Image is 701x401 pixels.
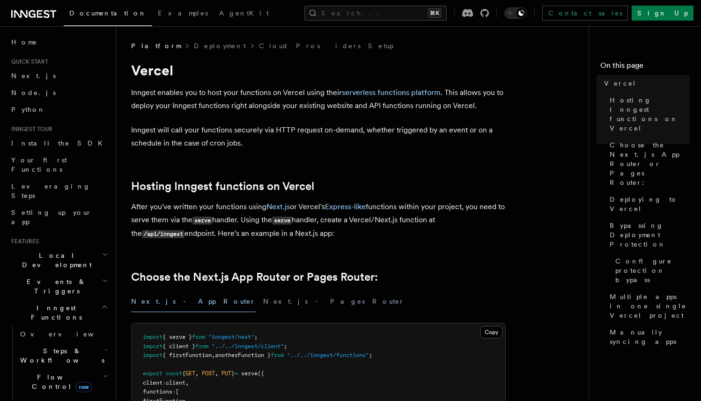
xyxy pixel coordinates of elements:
[176,388,179,395] span: [
[215,370,218,377] span: ,
[7,251,102,270] span: Local Development
[143,370,162,377] span: export
[16,343,110,369] button: Steps & Workflows
[143,388,172,395] span: functions
[7,125,52,133] span: Inngest tour
[195,370,199,377] span: ,
[162,379,166,386] span: :
[254,334,258,340] span: ;
[259,41,393,51] a: Cloud Providers Setup
[131,291,256,312] button: Next.js - App Router
[143,352,162,358] span: import
[610,195,690,213] span: Deploying to Vercel
[131,200,506,241] p: After you've written your functions using or Vercel's functions within your project, you need to ...
[194,41,246,51] a: Deployment
[480,326,502,338] button: Copy
[612,253,690,288] a: Configure protection bypass
[11,89,56,96] span: Node.js
[20,330,117,338] span: Overview
[287,352,369,358] span: "../../inngest/functions"
[11,139,108,147] span: Install the SDK
[172,388,176,395] span: :
[7,303,101,322] span: Inngest Functions
[16,372,103,391] span: Flow Control
[610,292,690,320] span: Multiple apps in one single Vercel project
[142,230,184,238] code: /api/inngest
[11,209,92,226] span: Setting up your app
[284,343,287,350] span: ;
[7,135,110,152] a: Install the SDK
[11,37,37,47] span: Home
[325,202,366,211] a: Express-like
[192,334,205,340] span: from
[162,334,192,340] span: { serve }
[131,41,181,51] span: Platform
[266,202,290,211] a: Next.js
[16,326,110,343] a: Overview
[610,95,690,133] span: Hosting Inngest functions on Vercel
[632,6,694,21] a: Sign Up
[7,277,102,296] span: Events & Triggers
[231,370,235,377] span: }
[16,369,110,395] button: Flow Controlnew
[610,221,690,249] span: Bypassing Deployment Protection
[11,72,56,80] span: Next.js
[158,9,208,17] span: Examples
[606,137,690,191] a: Choose the Next.js App Router or Pages Router:
[606,288,690,324] a: Multiple apps in one single Vercel project
[182,370,185,377] span: {
[162,352,212,358] span: { firstFunction
[610,140,690,187] span: Choose the Next.js App Router or Pages Router:
[7,58,48,66] span: Quick start
[342,88,441,97] a: serverless functions platform
[7,238,39,245] span: Features
[143,379,162,386] span: client
[504,7,527,19] button: Toggle dark mode
[76,382,91,392] span: new
[212,343,284,350] span: "../../inngest/client"
[131,180,314,193] a: Hosting Inngest functions on Vercel
[131,124,506,150] p: Inngest will call your functions securely via HTTP request on-demand, whether triggered by an eve...
[272,217,292,225] code: serve
[131,86,506,112] p: Inngest enables you to host your functions on Vercel using their . This allows you to deploy your...
[7,273,110,299] button: Events & Triggers
[185,370,195,377] span: GET
[428,8,441,18] kbd: ⌘K
[7,299,110,326] button: Inngest Functions
[258,370,264,377] span: ({
[606,191,690,217] a: Deploying to Vercel
[600,75,690,92] a: Vercel
[192,217,212,225] code: serve
[166,379,185,386] span: client
[304,6,447,21] button: Search...⌘K
[185,379,189,386] span: ,
[600,60,690,75] h4: On this page
[215,352,271,358] span: anotherFunction }
[152,3,214,25] a: Examples
[7,247,110,273] button: Local Development
[221,370,231,377] span: PUT
[7,178,110,204] a: Leveraging Steps
[219,9,269,17] span: AgentKit
[208,334,254,340] span: "inngest/next"
[606,217,690,253] a: Bypassing Deployment Protection
[7,152,110,178] a: Your first Functions
[7,34,110,51] a: Home
[606,324,690,350] a: Manually syncing apps
[202,370,215,377] span: POST
[195,343,208,350] span: from
[212,352,215,358] span: ,
[241,370,258,377] span: serve
[11,156,67,173] span: Your first Functions
[7,204,110,230] a: Setting up your app
[16,346,104,365] span: Steps & Workflows
[131,270,378,284] a: Choose the Next.js App Router or Pages Router:
[235,370,238,377] span: =
[7,101,110,118] a: Python
[606,92,690,137] a: Hosting Inngest functions on Vercel
[166,370,182,377] span: const
[64,3,152,26] a: Documentation
[604,79,636,88] span: Vercel
[214,3,274,25] a: AgentKit
[369,352,372,358] span: ;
